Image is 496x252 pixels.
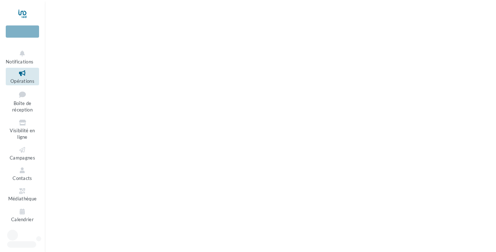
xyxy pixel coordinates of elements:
span: Contacts [13,175,32,181]
a: Opérations [6,68,39,85]
span: Opérations [10,78,34,84]
a: Visibilité en ligne [6,117,39,142]
a: Contacts [6,165,39,182]
span: Notifications [6,59,33,65]
span: Visibilité en ligne [10,128,35,140]
div: Nouvelle campagne [6,25,39,38]
a: Campagnes [6,144,39,162]
span: Campagnes [10,155,35,161]
span: Médiathèque [8,196,37,202]
a: Médiathèque [6,186,39,203]
span: Calendrier [11,217,34,222]
span: Boîte de réception [12,100,33,113]
a: Calendrier [6,206,39,224]
a: Boîte de réception [6,88,39,114]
